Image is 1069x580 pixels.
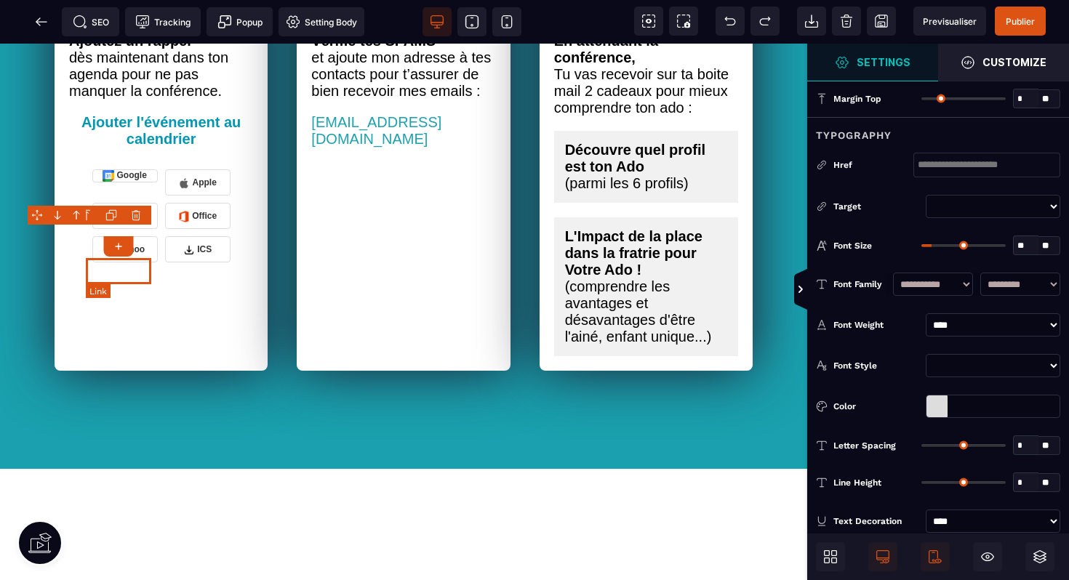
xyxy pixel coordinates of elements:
text: [EMAIL_ADDRESS][DOMAIN_NAME] [311,71,495,118]
span: SEO [73,15,109,29]
div: Typography [807,117,1069,144]
div: Href [816,158,913,172]
img: website_grey.svg [23,38,35,49]
text: Tu vas recevoir sur ta boite mail 2 cadeaux pour mieux comprendre ton ado : [554,23,738,87]
span: Setting Body [286,15,357,29]
span: Open Blocks [816,542,845,571]
text: Découvre quel profil est ton Ado [565,98,727,132]
img: Apple [178,134,190,145]
span: Popup [217,15,263,29]
p: Ajouter l'événement au calendrier [69,71,253,104]
div: Font Style [833,358,920,373]
text: dès maintenant dans ton agenda pour ne pas manquer la conférence. [69,6,253,71]
strong: Customize [982,57,1046,68]
span: Preview [913,7,986,36]
div: Font Family [833,277,886,291]
div: Font Weight [833,318,920,332]
div: Domaine [75,86,112,95]
div: Mots-clés [181,86,223,95]
div: Text Decoration [833,514,920,528]
a: Google [92,126,158,139]
a: Office [165,159,231,185]
span: Font Size [833,240,872,251]
div: Target [816,199,920,214]
span: Margin Top [833,93,881,105]
div: Domaine: [DOMAIN_NAME] [38,38,164,49]
text: (comprendre les avantages et désavantages d'être l'ainé, enfant unique...) [565,235,727,302]
span: Open Layers [1025,542,1054,571]
span: Desktop Only [868,542,897,571]
span: Tracking [135,15,191,29]
div: v 4.0.25 [41,23,71,35]
img: logo_orange.svg [23,23,35,35]
img: Office 365 [178,167,190,179]
img: tab_keywords_by_traffic_grey.svg [165,84,177,96]
span: Settings [807,44,938,81]
img: tab_domain_overview_orange.svg [59,84,71,96]
a: ICS [165,193,231,219]
img: Yahoo [105,201,116,212]
span: Publier [1006,16,1035,27]
span: Line Height [833,477,881,488]
text: et ajoute mon adresse à tes contacts pour t’assurer de bien recevoir mes emails : [311,6,495,71]
text: L'Impact de la place dans la fratrie pour Votre Ado ! [565,185,727,235]
text: (parmi les 6 profils) [565,132,727,148]
a: Yahoo [92,193,158,219]
span: Hide/Show Block [973,542,1002,571]
strong: Settings [857,57,910,68]
span: Letter Spacing [833,440,896,451]
img: ICS [183,201,195,212]
a: Outlook [92,159,158,185]
span: Open Style Manager [938,44,1069,81]
span: Mobile Only [921,542,950,571]
div: Color [833,399,920,414]
span: Previsualiser [923,16,977,27]
a: Apple [165,126,231,152]
img: Outlook [101,167,113,179]
span: View components [634,7,663,36]
span: Screenshot [669,7,698,36]
img: Google [103,126,114,138]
